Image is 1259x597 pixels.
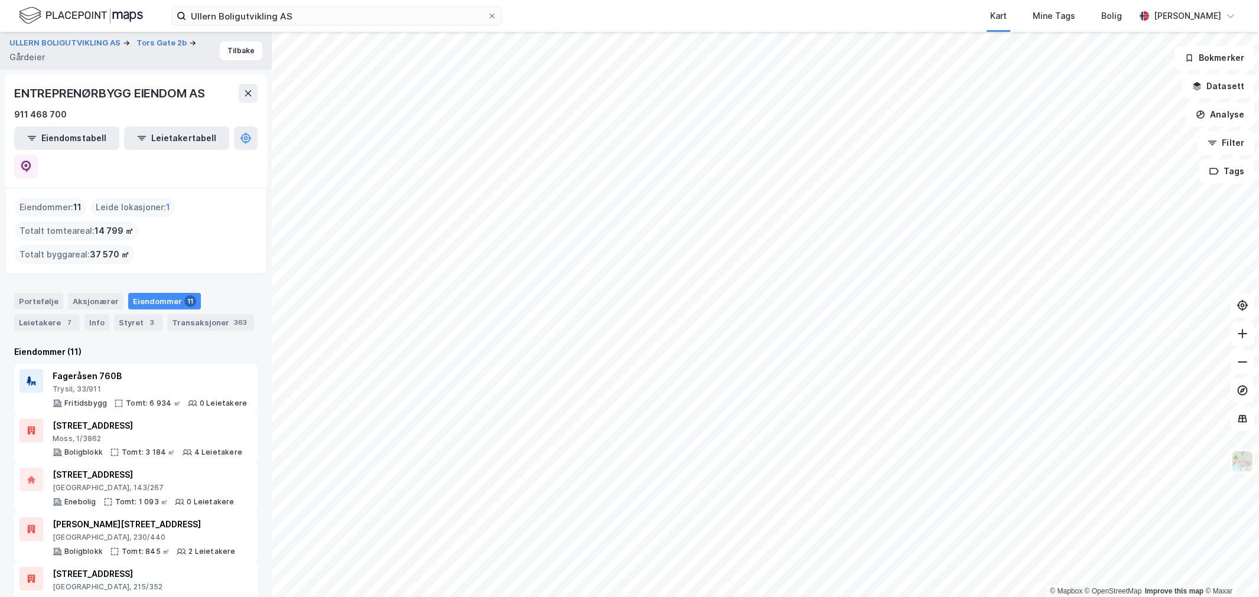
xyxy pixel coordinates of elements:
button: Tilbake [220,41,262,60]
div: Kart [990,9,1007,23]
div: 911 468 700 [14,107,67,122]
div: Gårdeier [9,50,45,64]
a: Mapbox [1050,587,1082,595]
div: [STREET_ADDRESS] [53,419,242,433]
div: Bolig [1101,9,1122,23]
iframe: Chat Widget [1200,540,1259,597]
div: Aksjonærer [68,293,123,309]
img: logo.f888ab2527a4732fd821a326f86c7f29.svg [19,5,143,26]
div: Totalt tomteareal : [15,221,138,240]
button: Leietakertabell [124,126,229,150]
span: 1 [166,200,170,214]
a: Improve this map [1145,587,1203,595]
div: [STREET_ADDRESS] [53,567,236,581]
div: [STREET_ADDRESS] [53,468,235,482]
div: Moss, 1/3862 [53,434,242,443]
div: 3 [146,317,158,328]
div: 11 [184,295,196,307]
span: 14 799 ㎡ [95,224,134,238]
span: 11 [73,200,82,214]
div: Fritidsbygg [64,399,107,408]
div: Tomt: 3 184 ㎡ [122,448,175,457]
button: Filter [1198,131,1254,155]
div: Trysil, 33/911 [53,384,247,394]
button: Bokmerker [1175,46,1254,70]
div: Mine Tags [1033,9,1075,23]
a: OpenStreetMap [1085,587,1142,595]
div: 363 [232,317,249,328]
div: 0 Leietakere [187,497,234,507]
div: 2 Leietakere [188,547,235,556]
div: Totalt byggareal : [15,245,134,264]
div: [GEOGRAPHIC_DATA], 215/352 [53,582,236,592]
div: Fageråsen 760B [53,369,247,383]
div: [GEOGRAPHIC_DATA], 230/440 [53,533,236,542]
input: Søk på adresse, matrikkel, gårdeiere, leietakere eller personer [186,7,487,25]
button: Analyse [1186,103,1254,126]
div: Tomt: 1 093 ㎡ [115,497,168,507]
div: Boligblokk [64,448,103,457]
div: Tomt: 6 934 ㎡ [126,399,181,408]
button: Tags [1199,159,1254,183]
button: Datasett [1182,74,1254,98]
div: Eiendommer [128,293,201,309]
div: [GEOGRAPHIC_DATA], 143/267 [53,483,235,492]
button: Eiendomstabell [14,126,119,150]
button: ULLERN BOLIGUTVIKLING AS [9,37,123,49]
div: [PERSON_NAME][STREET_ADDRESS] [53,517,236,531]
button: Tors Gate 2b [136,37,189,49]
div: 4 Leietakere [194,448,242,457]
div: Leide lokasjoner : [91,198,175,217]
div: Enebolig [64,497,96,507]
div: Boligblokk [64,547,103,556]
img: Z [1231,450,1254,472]
div: Leietakere [14,314,80,331]
div: Eiendommer : [15,198,86,217]
div: Transaksjoner [167,314,254,331]
div: Portefølje [14,293,63,309]
div: 7 [63,317,75,328]
div: [PERSON_NAME] [1154,9,1221,23]
div: ENTREPRENØRBYGG EIENDOM AS [14,84,207,103]
div: Tomt: 845 ㎡ [122,547,170,556]
div: Styret [114,314,162,331]
div: Eiendommer (11) [14,345,258,359]
span: 37 570 ㎡ [90,247,129,262]
div: Info [84,314,109,331]
div: Kontrollprogram for chat [1200,540,1259,597]
div: 0 Leietakere [200,399,247,408]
